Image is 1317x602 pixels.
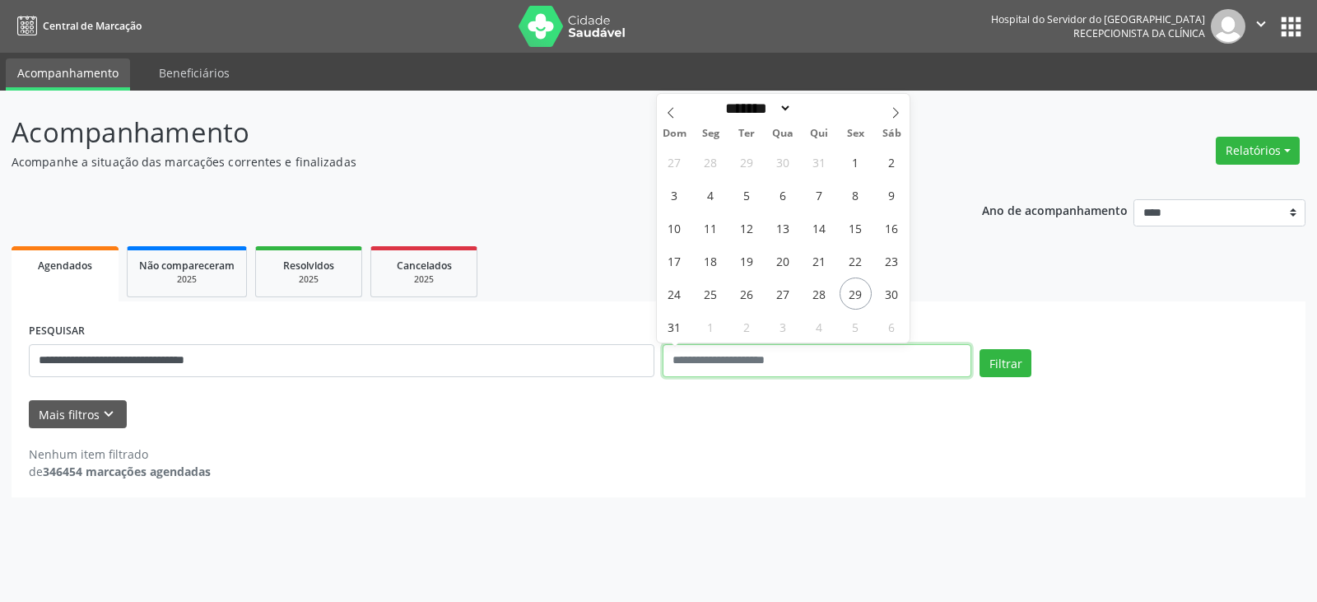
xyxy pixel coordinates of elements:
[658,245,691,277] span: Agosto 17, 2025
[1277,12,1305,41] button: apps
[139,259,235,273] span: Não compareceram
[731,146,763,178] span: Julho 29, 2025
[731,310,763,343] span: Setembro 2, 2025
[731,278,763,310] span: Agosto 26, 2025
[1245,9,1277,44] button: 
[695,278,727,310] span: Agosto 25, 2025
[692,128,728,139] span: Seg
[982,199,1128,220] p: Ano de acompanhamento
[803,278,835,310] span: Agosto 28, 2025
[139,273,235,286] div: 2025
[731,212,763,244] span: Agosto 12, 2025
[695,179,727,211] span: Agosto 4, 2025
[876,146,908,178] span: Agosto 2, 2025
[695,212,727,244] span: Agosto 11, 2025
[383,273,465,286] div: 2025
[765,128,801,139] span: Qua
[792,100,846,117] input: Year
[803,179,835,211] span: Agosto 7, 2025
[29,463,211,480] div: de
[803,146,835,178] span: Julho 31, 2025
[980,349,1031,377] button: Filtrar
[147,58,241,87] a: Beneficiários
[803,310,835,343] span: Setembro 4, 2025
[720,100,793,117] select: Month
[658,310,691,343] span: Agosto 31, 2025
[658,179,691,211] span: Agosto 3, 2025
[43,19,142,33] span: Central de Marcação
[767,179,799,211] span: Agosto 6, 2025
[840,278,872,310] span: Agosto 29, 2025
[6,58,130,91] a: Acompanhamento
[12,112,917,153] p: Acompanhamento
[840,146,872,178] span: Agosto 1, 2025
[767,212,799,244] span: Agosto 13, 2025
[658,146,691,178] span: Julho 27, 2025
[12,153,917,170] p: Acompanhe a situação das marcações correntes e finalizadas
[767,310,799,343] span: Setembro 3, 2025
[657,128,693,139] span: Dom
[1252,15,1270,33] i: 
[803,212,835,244] span: Agosto 14, 2025
[767,146,799,178] span: Julho 30, 2025
[801,128,837,139] span: Qui
[767,245,799,277] span: Agosto 20, 2025
[803,245,835,277] span: Agosto 21, 2025
[695,146,727,178] span: Julho 28, 2025
[38,259,92,273] span: Agendados
[840,310,872,343] span: Setembro 5, 2025
[876,245,908,277] span: Agosto 23, 2025
[1216,137,1300,165] button: Relatórios
[29,319,85,344] label: PESQUISAR
[991,12,1205,26] div: Hospital do Servidor do [GEOGRAPHIC_DATA]
[100,405,118,423] i: keyboard_arrow_down
[283,259,334,273] span: Resolvidos
[837,128,873,139] span: Sex
[876,212,908,244] span: Agosto 16, 2025
[43,464,211,479] strong: 346454 marcações agendadas
[731,179,763,211] span: Agosto 5, 2025
[12,12,142,40] a: Central de Marcação
[840,179,872,211] span: Agosto 8, 2025
[876,278,908,310] span: Agosto 30, 2025
[29,400,127,429] button: Mais filtroskeyboard_arrow_down
[840,245,872,277] span: Agosto 22, 2025
[728,128,765,139] span: Ter
[1073,26,1205,40] span: Recepcionista da clínica
[767,278,799,310] span: Agosto 27, 2025
[731,245,763,277] span: Agosto 19, 2025
[268,273,350,286] div: 2025
[873,128,910,139] span: Sáb
[397,259,452,273] span: Cancelados
[29,446,211,463] div: Nenhum item filtrado
[876,310,908,343] span: Setembro 6, 2025
[695,245,727,277] span: Agosto 18, 2025
[695,310,727,343] span: Setembro 1, 2025
[840,212,872,244] span: Agosto 15, 2025
[876,179,908,211] span: Agosto 9, 2025
[1211,9,1245,44] img: img
[658,278,691,310] span: Agosto 24, 2025
[658,212,691,244] span: Agosto 10, 2025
